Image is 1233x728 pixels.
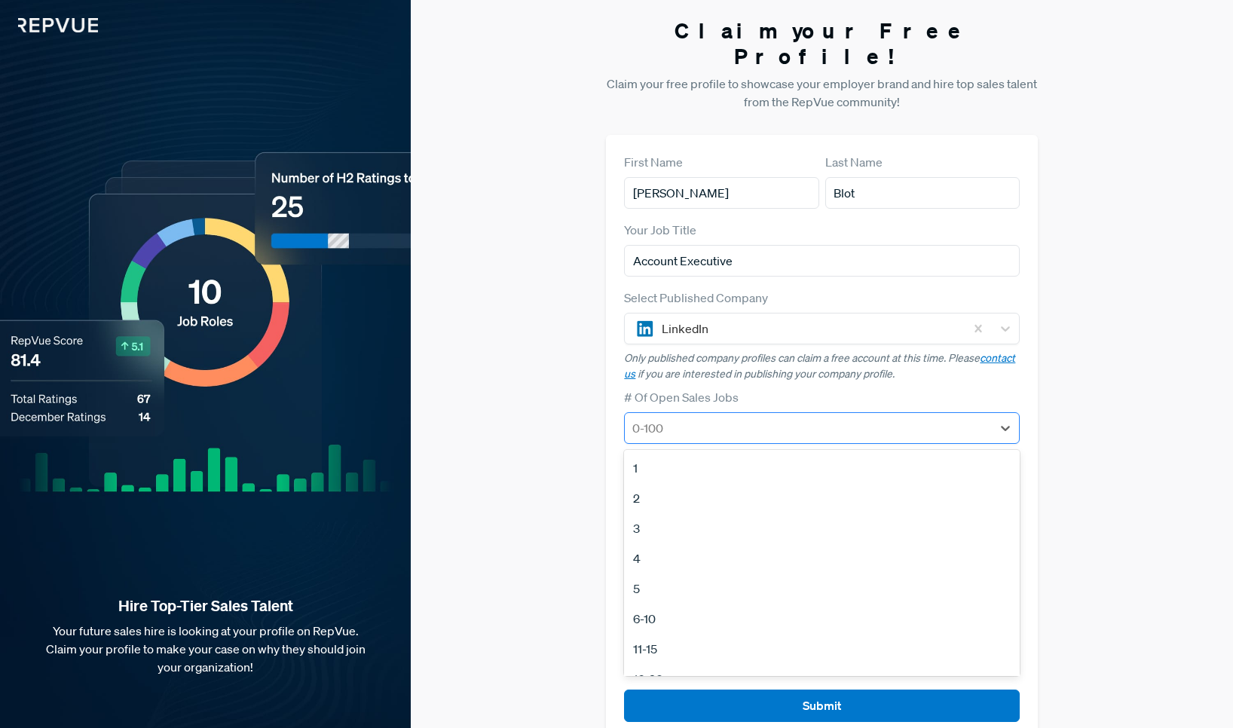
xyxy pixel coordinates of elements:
[606,18,1038,69] h3: Claim your Free Profile!
[624,483,1020,513] div: 2
[636,320,654,338] img: LinkedIn
[825,153,883,171] label: Last Name
[624,245,1020,277] input: Title
[24,596,387,616] strong: Hire Top-Tier Sales Talent
[624,177,818,209] input: First Name
[606,75,1038,111] p: Claim your free profile to showcase your employer brand and hire top sales talent from the RepVue...
[624,634,1020,664] div: 11-15
[624,543,1020,574] div: 4
[624,513,1020,543] div: 3
[624,453,1020,483] div: 1
[624,604,1020,634] div: 6-10
[624,221,696,239] label: Your Job Title
[624,350,1020,382] p: Only published company profiles can claim a free account at this time. Please if you are interest...
[624,690,1020,722] button: Submit
[624,664,1020,694] div: 16-20
[624,574,1020,604] div: 5
[624,289,768,307] label: Select Published Company
[624,153,683,171] label: First Name
[825,177,1020,209] input: Last Name
[624,388,739,406] label: # Of Open Sales Jobs
[24,622,387,676] p: Your future sales hire is looking at your profile on RepVue. Claim your profile to make your case...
